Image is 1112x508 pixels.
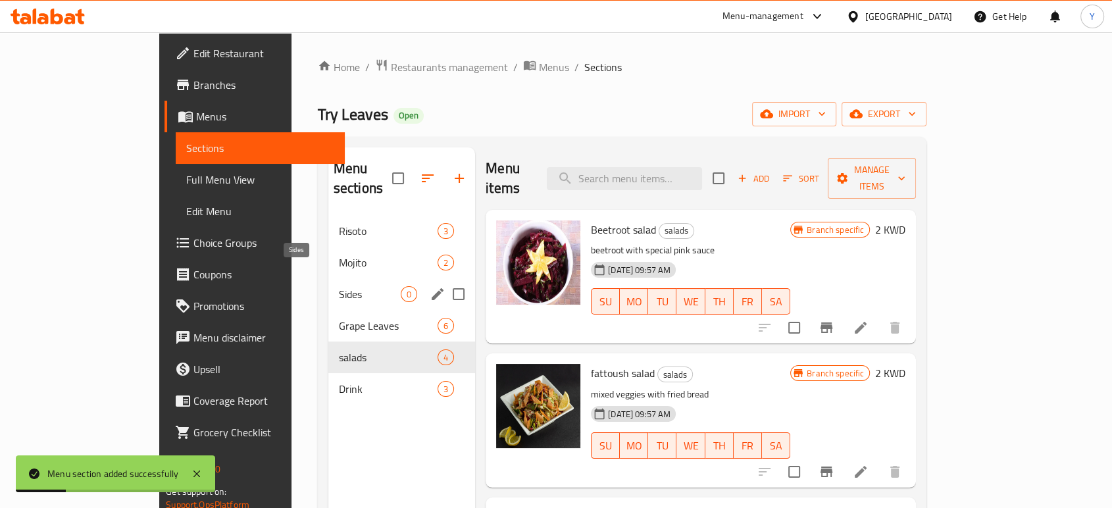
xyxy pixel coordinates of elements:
span: Upsell [193,361,334,377]
p: mixed veggies with fried bread [591,386,790,403]
button: TU [648,432,676,459]
button: TU [648,288,676,315]
span: Edit Restaurant [193,45,334,61]
span: TU [653,292,671,311]
span: Grape Leaves [339,318,438,334]
span: Drink [339,381,438,397]
span: Coverage Report [193,393,334,409]
h6: 2 KWD [875,364,905,382]
div: items [438,318,454,334]
button: Add [732,168,774,189]
h2: Menu sections [334,159,392,198]
button: Add section [443,163,475,194]
span: Sides [339,286,401,302]
span: Sort [783,171,819,186]
span: Menu disclaimer [193,330,334,345]
button: MO [620,432,648,459]
nav: Menu sections [328,210,475,410]
span: 0 [401,288,417,301]
span: MO [625,436,643,455]
a: Promotions [164,290,345,322]
span: Sections [186,140,334,156]
span: export [852,106,916,122]
div: Menu section added successfully [47,467,178,481]
div: salads [657,367,693,382]
span: Full Menu View [186,172,334,188]
span: FR [739,436,757,455]
div: items [438,223,454,239]
a: Edit menu item [853,464,869,480]
span: 3 [438,225,453,238]
button: SU [591,432,620,459]
a: Menus [164,101,345,132]
button: Branch-specific-item [811,312,842,343]
button: FR [734,432,762,459]
span: Select to update [780,458,808,486]
button: SA [762,288,790,315]
span: Manage items [838,162,905,195]
a: Branches [164,69,345,101]
div: Grape Leaves6 [328,310,475,342]
a: Coupons [164,259,345,290]
div: salads4 [328,342,475,373]
a: Coverage Report [164,385,345,417]
a: Edit Restaurant [164,38,345,69]
span: Add [736,171,771,186]
li: / [574,59,579,75]
span: Mojito [339,255,438,270]
span: Risoto [339,223,438,239]
span: fattoush salad [591,363,655,383]
span: Sort items [774,168,828,189]
button: FR [734,288,762,315]
span: Sections [584,59,622,75]
input: search [547,167,702,190]
a: Edit Menu [176,195,345,227]
span: Select section [705,165,732,192]
div: Mojito2 [328,247,475,278]
span: Choice Groups [193,235,334,251]
span: salads [659,223,694,238]
span: Edit Menu [186,203,334,219]
span: Beetroot salad [591,220,656,240]
img: Beetroot salad [496,220,580,305]
a: Upsell [164,353,345,385]
a: Grocery Checklist [164,417,345,448]
button: Branch-specific-item [811,456,842,488]
span: Menus [539,59,569,75]
div: salads [659,223,694,239]
span: SU [597,292,615,311]
div: Open [393,108,424,124]
a: Sections [176,132,345,164]
span: FR [739,292,757,311]
a: Restaurants management [375,59,508,76]
span: Branch specific [801,224,869,236]
p: beetroot with special pink sauce [591,242,790,259]
div: Menu-management [722,9,803,24]
span: Branch specific [801,367,869,380]
span: [DATE] 09:57 AM [603,264,676,276]
span: TH [711,436,728,455]
button: edit [428,284,447,304]
button: Sort [780,168,822,189]
nav: breadcrumb [318,59,927,76]
span: 2 [438,257,453,269]
a: Menu disclaimer [164,322,345,353]
span: SA [767,292,785,311]
button: MO [620,288,648,315]
button: TH [705,432,734,459]
button: WE [676,288,705,315]
a: Edit menu item [853,320,869,336]
span: MO [625,292,643,311]
div: Sides0edit [328,278,475,310]
span: SA [767,436,785,455]
a: Full Menu View [176,164,345,195]
a: Choice Groups [164,227,345,259]
button: SU [591,288,620,315]
span: salads [339,349,438,365]
span: Try Leaves [318,99,388,129]
a: Menus [523,59,569,76]
h2: Menu items [486,159,531,198]
button: TH [705,288,734,315]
